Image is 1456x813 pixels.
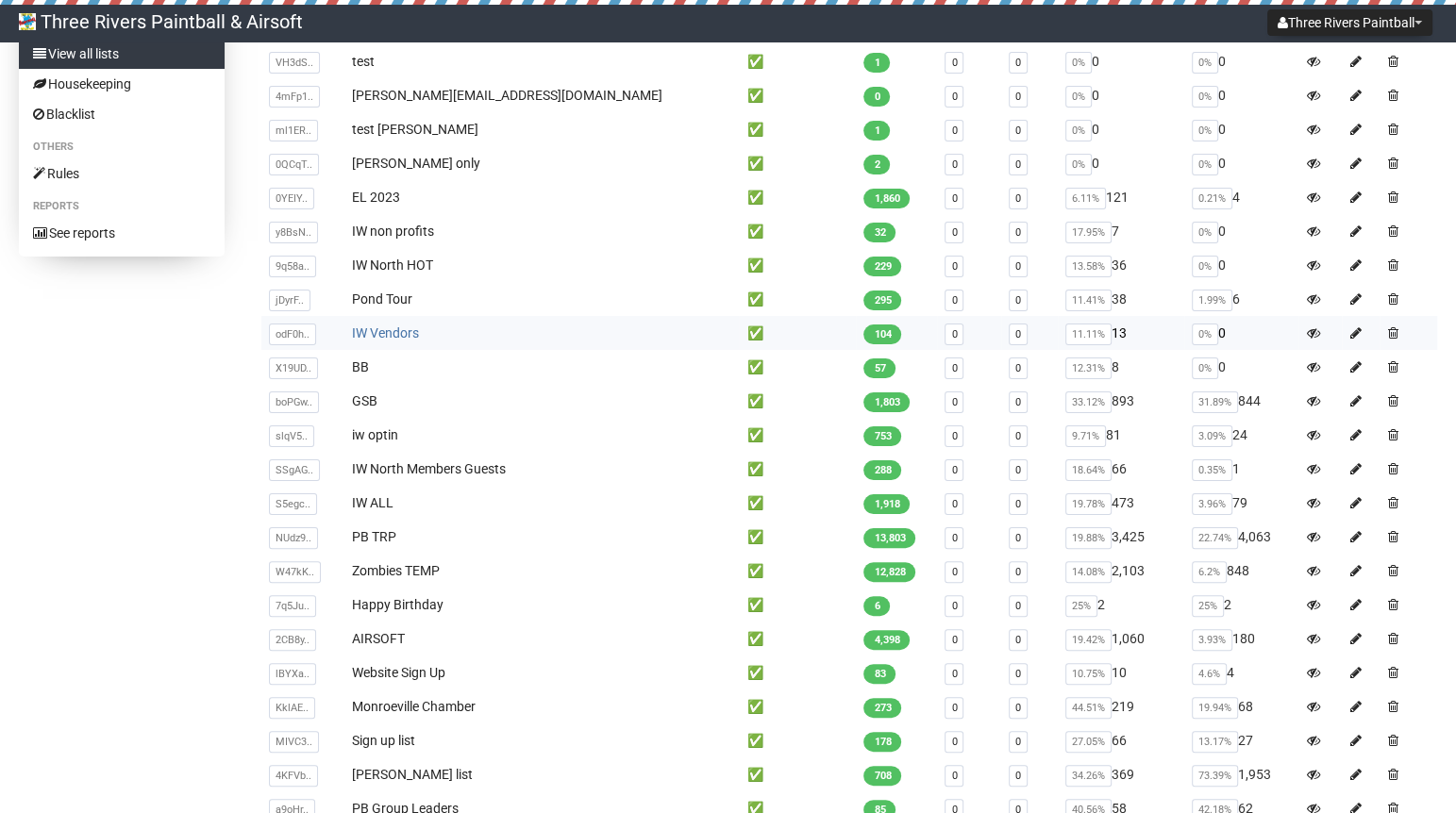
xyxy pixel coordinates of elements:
[863,562,915,582] span: 12,828
[1184,655,1298,689] td: 4
[1058,316,1185,350] td: 13
[951,702,957,714] a: 0
[863,87,890,107] span: 0
[863,324,901,344] span: 104
[1184,112,1298,146] td: 0
[352,291,412,307] a: Pond Tour
[1184,689,1298,723] td: 68
[951,192,957,205] a: 0
[1015,362,1021,374] a: 0
[1192,391,1238,413] span: 31.89%
[951,600,957,612] a: 0
[352,495,393,510] a: IW ALL
[951,736,957,748] a: 0
[1184,554,1298,588] td: 848
[269,188,314,209] span: 0YEIY..
[1065,154,1092,175] span: 0%
[1065,52,1092,74] span: 0%
[863,290,901,310] span: 295
[863,698,901,718] span: 273
[269,765,318,787] span: 4KFVb..
[269,154,319,175] span: 0QCqT..
[19,13,36,30] img: 24.jpg
[951,328,957,340] a: 0
[739,316,856,350] td: ✅
[1192,120,1218,141] span: 0%
[269,52,320,74] span: VH3dS..
[1192,425,1232,447] span: 3.09%
[863,630,910,650] span: 4,398
[352,461,506,476] a: IW North Members Guests
[1015,634,1021,646] a: 0
[352,529,396,544] a: PB TRP
[1192,527,1238,549] span: 22.74%
[1065,425,1106,447] span: 9.71%
[739,384,856,418] td: ✅
[1015,498,1021,510] a: 0
[1058,112,1185,146] td: 0
[1058,655,1185,689] td: 10
[951,532,957,544] a: 0
[863,528,915,548] span: 13,803
[951,260,957,273] a: 0
[863,732,901,752] span: 178
[269,324,316,345] span: odF0h..
[951,634,957,646] a: 0
[951,226,957,239] a: 0
[951,158,957,171] a: 0
[739,554,856,588] td: ✅
[1015,566,1021,578] a: 0
[352,359,369,374] a: BB
[1065,357,1112,379] span: 12.31%
[1184,316,1298,350] td: 0
[1065,222,1112,243] span: 17.95%
[19,69,225,99] a: Housekeeping
[1184,622,1298,655] td: 180
[1192,188,1232,209] span: 0.21%
[19,195,225,218] li: Reports
[269,697,315,719] span: KklAE..
[1184,486,1298,520] td: 79
[951,566,957,578] a: 0
[1015,294,1021,307] a: 0
[352,699,476,714] a: Monroeville Chamber
[863,460,901,480] span: 288
[1184,78,1298,112] td: 0
[1058,757,1185,791] td: 369
[739,486,856,520] td: ✅
[863,155,890,174] span: 2
[269,459,320,481] span: SSgAG..
[739,723,856,757] td: ✅
[352,257,433,273] a: IW North HOT
[951,396,957,408] a: 0
[269,663,316,685] span: lBYXa..
[1192,765,1238,787] span: 73.39%
[1058,78,1185,112] td: 0
[739,248,856,282] td: ✅
[1058,622,1185,655] td: 1,060
[1058,418,1185,452] td: 81
[1065,290,1112,311] span: 11.41%
[739,180,856,214] td: ✅
[269,731,319,753] span: MIVC3..
[951,91,957,103] a: 0
[269,493,317,515] span: S5egc..
[269,595,316,617] span: 7q5Ju..
[19,99,225,129] a: Blacklist
[1192,629,1232,651] span: 3.93%
[269,425,314,447] span: slqV5..
[739,350,856,384] td: ✅
[1015,736,1021,748] a: 0
[863,392,910,412] span: 1,803
[1015,328,1021,340] a: 0
[1184,248,1298,282] td: 0
[1058,384,1185,418] td: 893
[739,418,856,452] td: ✅
[1192,324,1218,345] span: 0%
[352,563,440,578] a: Zombies TEMP
[1065,731,1112,753] span: 27.05%
[1015,702,1021,714] a: 0
[1192,154,1218,175] span: 0%
[863,596,890,616] span: 6
[1058,248,1185,282] td: 36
